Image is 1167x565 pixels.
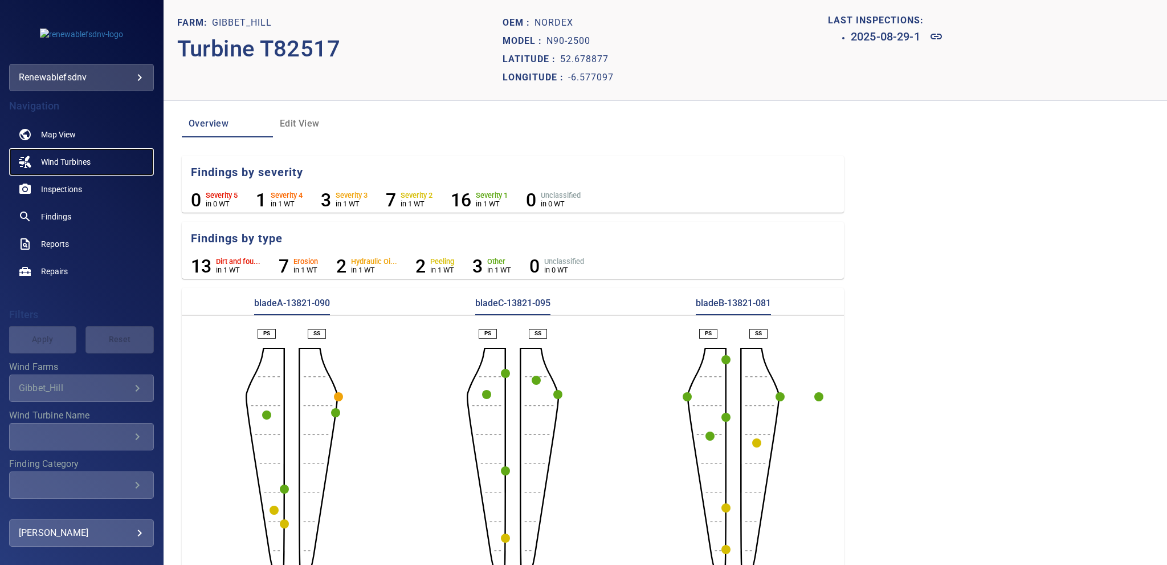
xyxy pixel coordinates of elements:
[451,189,508,211] li: Severity 1
[568,71,614,84] p: -6.577097
[254,297,330,315] p: bladeA-13821-090
[191,231,844,246] h5: Findings by type
[41,129,76,140] span: Map View
[9,363,154,372] label: Wind Farms
[321,189,331,211] h6: 3
[484,330,491,338] p: PS
[526,189,536,211] h6: 0
[280,116,357,132] span: Edit View
[293,258,318,266] h6: Erosion
[851,27,1153,46] a: 2025-08-29-1
[336,255,346,277] h6: 2
[177,32,503,66] p: Turbine T82517
[705,330,712,338] p: PS
[41,184,82,195] span: Inspections
[9,375,154,402] div: Wind Farms
[41,156,91,168] span: Wind Turbines
[351,266,397,274] p: in 1 WT
[534,16,573,30] p: Nordex
[415,255,426,277] h6: 2
[41,266,68,277] span: Repairs
[503,71,568,84] p: Longitude :
[271,200,303,208] p: in 1 WT
[430,266,454,274] p: in 1 WT
[263,330,270,338] p: PS
[206,200,238,208] p: in 0 WT
[206,192,238,200] h6: Severity 5
[279,255,289,277] h6: 7
[828,14,1153,27] p: LAST INSPECTIONS:
[216,258,260,266] h6: Dirt and fou...
[9,309,154,320] h4: Filters
[401,200,432,208] p: in 1 WT
[191,189,238,211] li: Severity 5
[534,330,541,338] p: SS
[9,64,154,91] div: renewablefsdnv
[503,52,560,66] p: Latitude :
[9,100,154,112] h4: Navigation
[191,255,211,277] h6: 13
[9,230,154,258] a: reports noActive
[41,211,71,222] span: Findings
[541,192,581,200] h6: Unclassified
[696,297,771,315] p: bladeB-13821-081
[336,192,368,200] h6: Severity 3
[851,27,920,46] h6: 2025-08-29-1
[415,255,454,277] li: Peeling
[189,116,266,132] span: Overview
[476,200,508,208] p: in 1 WT
[216,266,260,274] p: in 1 WT
[9,148,154,176] a: windturbines noActive
[529,255,540,277] h6: 0
[279,255,318,277] li: Erosion
[544,258,584,266] h6: Unclassified
[177,16,212,30] p: Farm:
[9,423,154,450] div: Wind Turbine Name
[546,34,590,48] p: N90-2500
[41,238,69,250] span: Reports
[313,330,320,338] p: SS
[191,189,201,211] h6: 0
[19,383,130,393] div: Gibbet_Hill
[503,16,534,30] p: Oem :
[755,330,762,338] p: SS
[401,192,432,200] h6: Severity 2
[9,203,154,230] a: findings noActive
[503,34,546,48] p: Model :
[191,255,260,277] li: Dirt and fouling
[9,121,154,148] a: map noActive
[386,189,432,211] li: Severity 2
[544,266,584,274] p: in 0 WT
[475,297,550,315] p: bladeC-13821-095
[529,255,584,277] li: Unclassified
[336,200,368,208] p: in 1 WT
[430,258,454,266] h6: Peeling
[256,189,266,211] h6: 1
[9,176,154,203] a: inspections noActive
[9,258,154,285] a: repairs noActive
[560,52,609,66] p: 52.678877
[476,192,508,200] h6: Severity 1
[9,460,154,469] label: Finding Category
[487,258,511,266] h6: Other
[9,411,154,420] label: Wind Turbine Name
[19,524,144,542] div: [PERSON_NAME]
[472,255,511,277] li: Other
[293,266,318,274] p: in 1 WT
[40,29,123,40] img: renewablefsdnv-logo
[9,471,154,499] div: Finding Category
[487,266,511,274] p: in 1 WT
[212,16,272,30] p: Gibbet_Hill
[351,258,397,266] h6: Hydraulic Oi...
[386,189,396,211] h6: 7
[526,189,581,211] li: Severity Unclassified
[541,200,581,208] p: in 0 WT
[451,189,471,211] h6: 16
[336,255,397,277] li: Hydraulic Oil
[472,255,483,277] h6: 3
[191,165,844,180] h5: Findings by severity
[271,192,303,200] h6: Severity 4
[19,68,144,87] div: renewablefsdnv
